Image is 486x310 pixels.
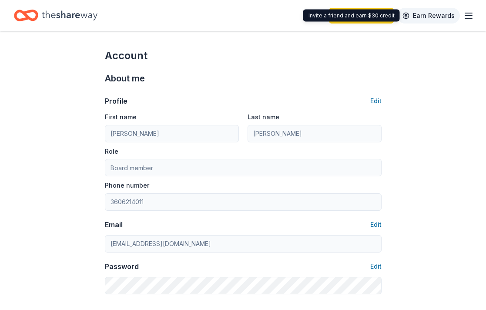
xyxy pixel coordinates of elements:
[105,71,382,85] div: About me
[14,5,97,26] a: Home
[370,261,382,272] button: Edit
[105,49,382,63] div: Account
[105,181,149,190] label: Phone number
[370,96,382,106] button: Edit
[105,147,118,156] label: Role
[105,261,139,272] div: Password
[370,219,382,230] button: Edit
[248,113,279,121] label: Last name
[105,113,137,121] label: First name
[397,8,460,24] a: Earn Rewards
[303,10,400,22] div: Invite a friend and earn $30 credit
[329,8,394,24] a: Start free trial
[105,219,123,230] div: Email
[105,96,127,106] div: Profile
